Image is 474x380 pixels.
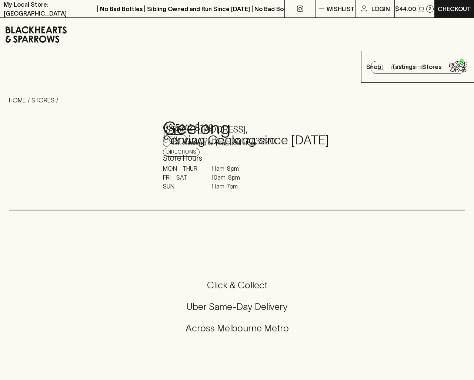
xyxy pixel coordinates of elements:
button: Shop [361,51,390,82]
a: HOME [9,97,26,104]
a: Tastings [390,51,418,82]
h5: Click & Collect [9,279,465,291]
p: Checkout [438,4,471,13]
div: Call to action block [9,249,465,374]
p: $44.00 [395,4,416,13]
input: Try "Pinot noir" [388,62,459,73]
p: Shop [366,62,381,71]
p: Wishlist [327,4,355,13]
h5: Across Melbourne Metro [9,322,465,334]
p: 2 [429,7,431,11]
h5: Uber Same-Day Delivery [9,301,465,313]
a: Stores [418,51,446,82]
p: Login [371,4,390,13]
a: STORES [31,97,54,104]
